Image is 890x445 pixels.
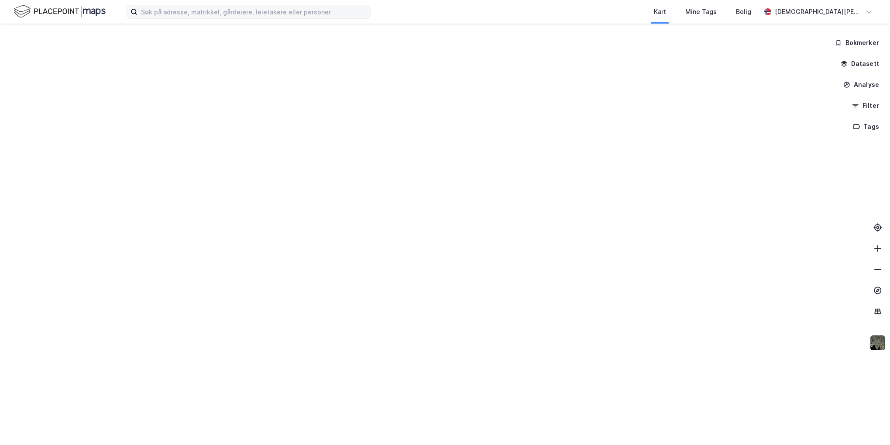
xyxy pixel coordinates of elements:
img: logo.f888ab2527a4732fd821a326f86c7f29.svg [14,4,106,19]
input: Søk på adresse, matrikkel, gårdeiere, leietakere eller personer [137,5,371,18]
iframe: Chat Widget [846,403,890,445]
div: [DEMOGRAPHIC_DATA][PERSON_NAME] [775,7,862,17]
div: Bolig [736,7,751,17]
div: Mine Tags [685,7,717,17]
div: Kart [654,7,666,17]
